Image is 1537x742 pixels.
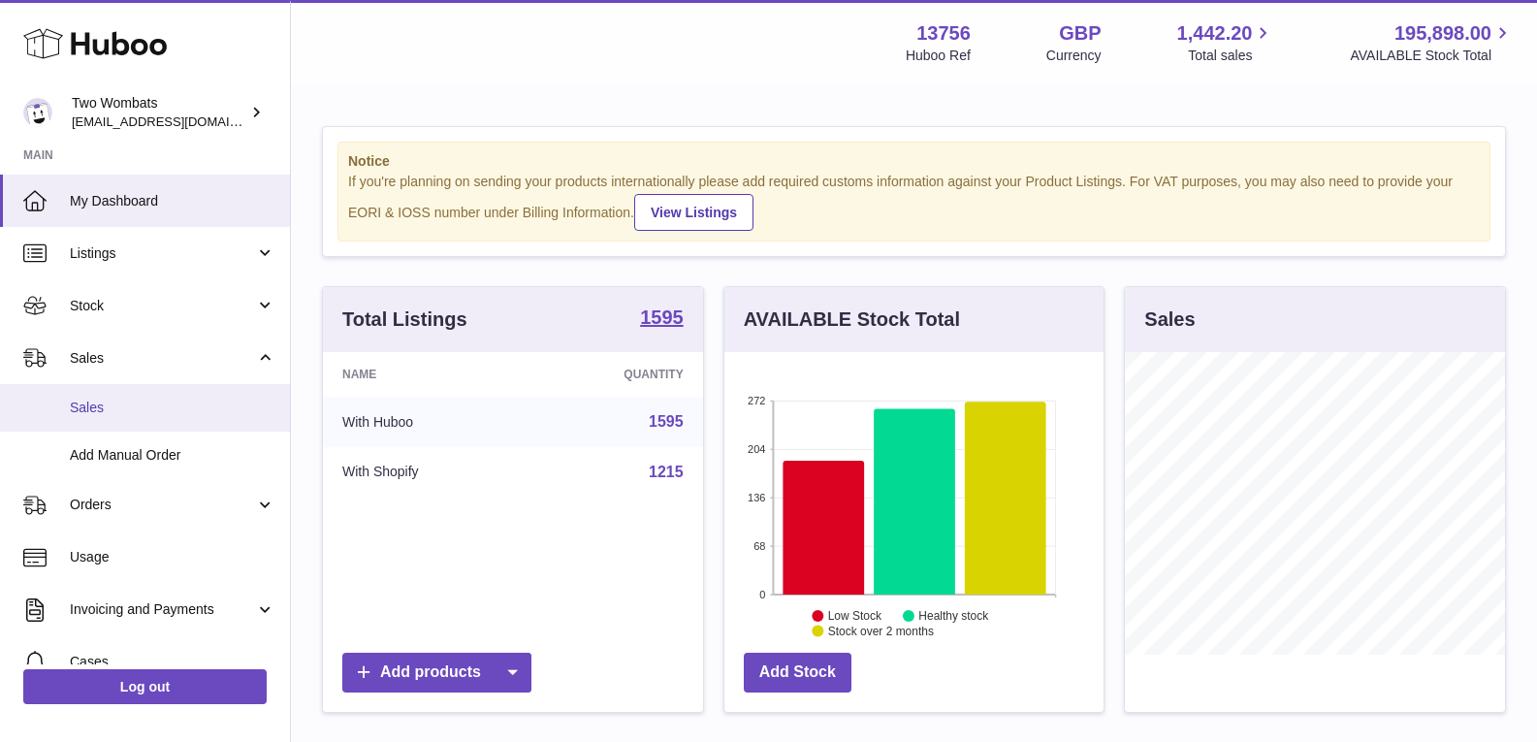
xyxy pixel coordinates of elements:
[649,464,684,480] a: 1215
[828,625,934,638] text: Stock over 2 months
[1394,20,1491,47] span: 195,898.00
[342,306,467,333] h3: Total Listings
[323,447,528,498] td: With Shopify
[1188,47,1274,65] span: Total sales
[748,395,765,406] text: 272
[640,307,684,327] strong: 1595
[23,669,267,704] a: Log out
[1144,306,1195,333] h3: Sales
[348,152,1480,171] strong: Notice
[1059,20,1101,47] strong: GBP
[906,47,971,65] div: Huboo Ref
[759,589,765,600] text: 0
[70,192,275,210] span: My Dashboard
[528,352,702,397] th: Quantity
[1350,20,1514,65] a: 195,898.00 AVAILABLE Stock Total
[342,653,531,693] a: Add products
[70,496,255,514] span: Orders
[1177,20,1275,65] a: 1,442.20 Total sales
[744,653,851,693] a: Add Stock
[1046,47,1102,65] div: Currency
[828,609,882,623] text: Low Stock
[70,297,255,315] span: Stock
[70,399,275,417] span: Sales
[70,244,255,263] span: Listings
[70,600,255,619] span: Invoicing and Payments
[70,653,275,671] span: Cases
[1350,47,1514,65] span: AVAILABLE Stock Total
[753,540,765,552] text: 68
[748,443,765,455] text: 204
[72,113,285,129] span: [EMAIL_ADDRESS][DOMAIN_NAME]
[72,94,246,131] div: Two Wombats
[748,492,765,503] text: 136
[70,446,275,465] span: Add Manual Order
[640,307,684,331] a: 1595
[323,352,528,397] th: Name
[916,20,971,47] strong: 13756
[23,98,52,127] img: internalAdmin-13756@internal.huboo.com
[634,194,753,231] a: View Listings
[323,397,528,447] td: With Huboo
[348,173,1480,231] div: If you're planning on sending your products internationally please add required customs informati...
[649,413,684,430] a: 1595
[70,548,275,566] span: Usage
[70,349,255,368] span: Sales
[1177,20,1253,47] span: 1,442.20
[918,609,989,623] text: Healthy stock
[744,306,960,333] h3: AVAILABLE Stock Total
